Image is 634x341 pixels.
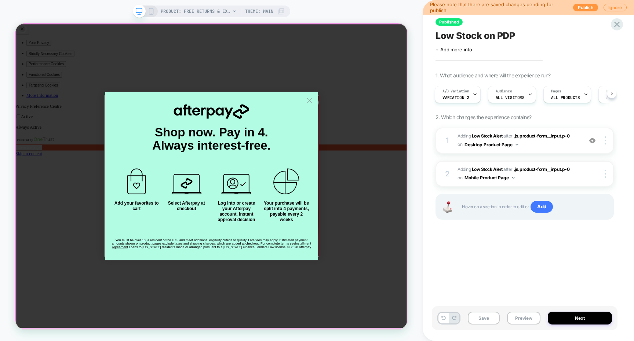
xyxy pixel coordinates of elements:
[468,312,500,324] button: Save
[605,170,606,178] img: close
[515,144,518,146] img: down arrow
[496,89,512,94] span: Audience
[605,136,606,144] img: close
[507,312,540,324] button: Preview
[211,107,312,127] svg: Afterpay logo
[514,166,569,172] span: .js.product-form__input.p-0
[344,193,379,228] svg: Step 4
[436,30,515,41] span: Low Stock on PDP
[464,173,515,182] button: Mobile Product Page
[387,98,397,108] button: Close
[128,291,394,301] a: Installment Agreement (New Window)
[195,229,262,265] div: Select Afterpay at checkout
[128,229,195,265] div: Add your favorites to cart
[208,200,248,228] svg: Step 2
[436,114,531,120] span: 2. Which changes the experience contains?
[514,133,569,139] span: .js.product-form__input.p-0
[462,201,606,213] span: Hover on a section in order to edit or
[444,167,451,180] div: 2
[458,174,462,182] span: on
[512,177,515,179] img: down arrow
[548,312,612,324] button: Next
[151,296,361,301] span: Loans to [US_STATE] residents made or arranged pursuant to a [US_STATE] Finance Lenders Law license.
[604,4,627,11] button: Ignore
[128,136,395,172] h3: Shop now. Pay in 4.
[328,229,395,265] div: Your purchase will be split into 4 payments, payable every 2 weeks
[15,23,408,329] iframe: To enrich screen reader interactions, please activate Accessibility in Grammarly extension settings
[274,200,315,228] svg: Step 3
[606,89,620,94] span: Devices
[362,296,394,301] span: © 2020 Afterpay
[245,5,273,17] span: Theme: MAIN
[161,5,230,17] span: PRODUCT: Free Returns & Exchanges + Package Protection
[436,18,463,26] span: Published
[472,166,503,172] b: Low Stock Alert
[458,140,462,148] span: on
[440,201,455,213] img: Joystick
[531,201,553,213] span: Add
[444,134,451,147] div: 1
[128,286,395,301] div: You must be over 18, a resident of the U.S. and meet additional eligibility criteria to qualify. ...
[262,229,328,265] div: Log into or create your Afterpay account, instant approval decision
[149,193,174,228] svg: Step 1
[606,95,633,100] span: ALL DEVICES
[458,166,503,172] span: Adding
[573,4,598,11] button: Publish
[503,166,513,172] span: AFTER
[436,72,550,78] span: 1. What audience and where will the experience run?
[458,133,503,139] span: Adding
[551,89,561,94] span: Pages
[496,95,525,100] span: All Visitors
[128,154,395,172] div: Always interest-free.
[589,137,595,144] img: crossed eye
[464,140,518,149] button: Desktop Product Page
[436,47,472,52] span: + Add more info
[120,91,404,316] div: Afterpay
[442,95,469,100] span: Variation 2
[503,133,513,139] span: AFTER
[551,95,580,100] span: ALL PRODUCTS
[472,133,503,139] b: Low Stock Alert
[442,89,469,94] span: A/B Variation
